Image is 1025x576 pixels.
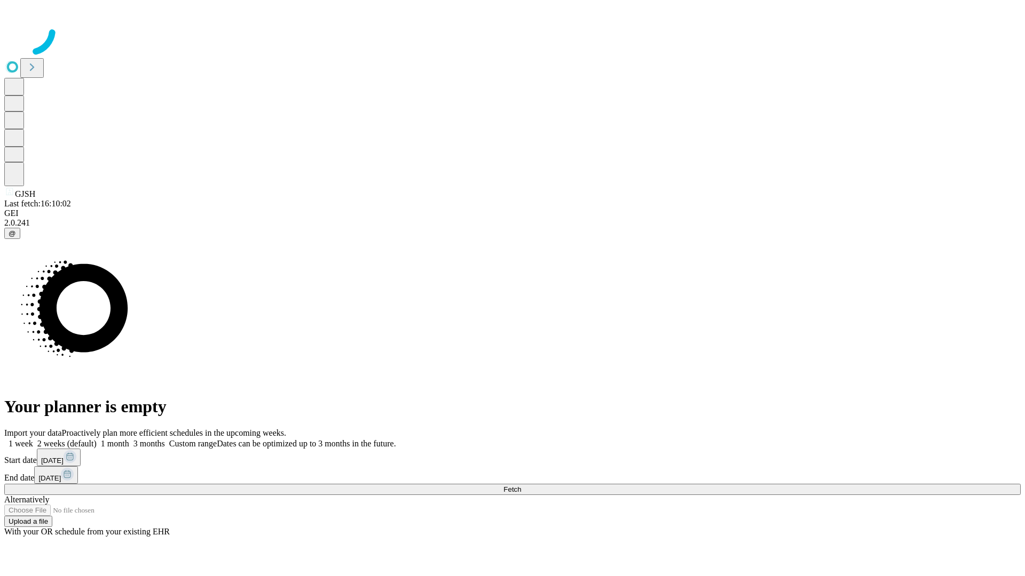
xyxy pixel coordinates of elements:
[4,466,1021,484] div: End date
[4,449,1021,466] div: Start date
[4,218,1021,228] div: 2.0.241
[4,428,62,437] span: Import your data
[9,439,33,448] span: 1 week
[4,199,71,208] span: Last fetch: 16:10:02
[169,439,217,448] span: Custom range
[62,428,286,437] span: Proactively plan more efficient schedules in the upcoming weeks.
[4,397,1021,417] h1: Your planner is empty
[37,439,97,448] span: 2 weeks (default)
[4,209,1021,218] div: GEI
[4,527,170,536] span: With your OR schedule from your existing EHR
[503,485,521,493] span: Fetch
[15,189,35,198] span: GJSH
[4,484,1021,495] button: Fetch
[133,439,165,448] span: 3 months
[41,457,64,465] span: [DATE]
[37,449,81,466] button: [DATE]
[4,495,49,504] span: Alternatively
[4,516,52,527] button: Upload a file
[34,466,78,484] button: [DATE]
[4,228,20,239] button: @
[38,474,61,482] span: [DATE]
[9,229,16,237] span: @
[217,439,396,448] span: Dates can be optimized up to 3 months in the future.
[101,439,129,448] span: 1 month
